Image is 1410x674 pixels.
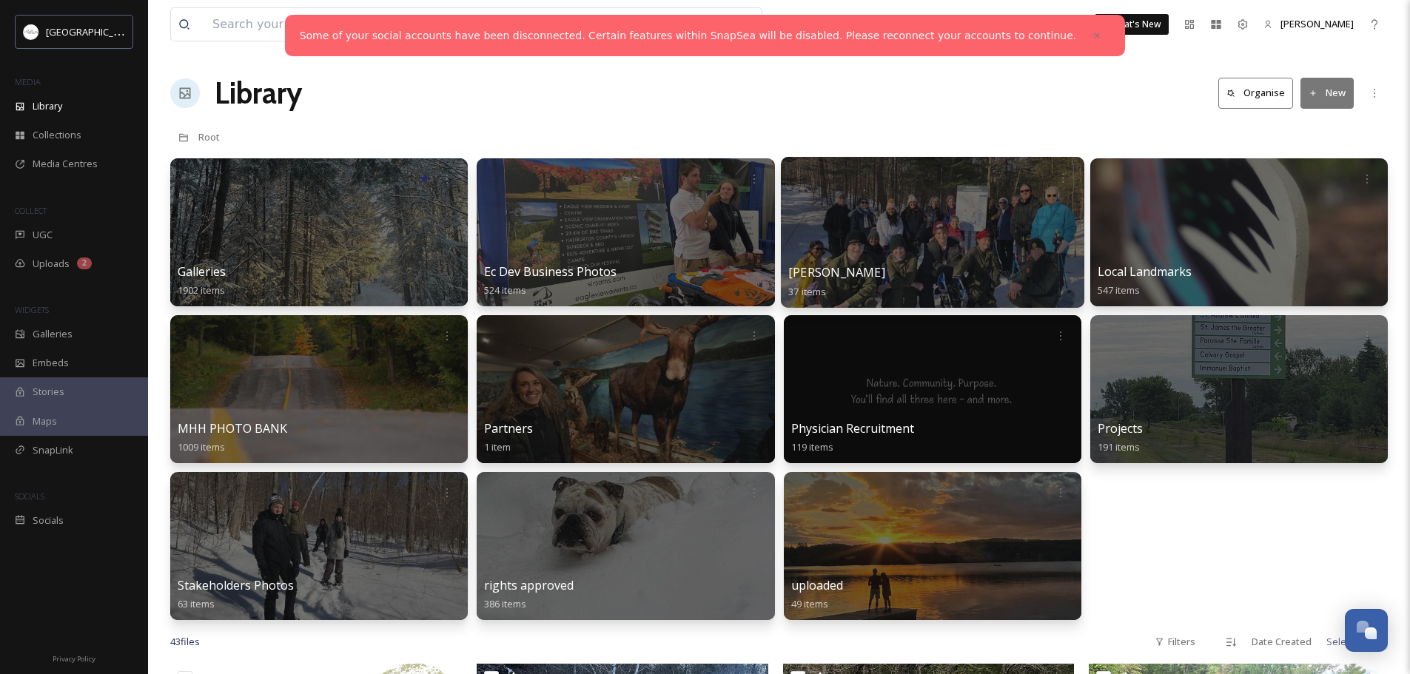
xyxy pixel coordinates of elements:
span: MHH PHOTO BANK [178,420,287,437]
span: [GEOGRAPHIC_DATA] [46,24,140,38]
span: Library [33,99,62,113]
a: Ec Dev Business Photos524 items [484,265,617,297]
span: Projects [1098,420,1143,437]
span: Stories [33,385,64,399]
a: rights approved386 items [484,579,574,610]
a: Privacy Policy [53,649,95,667]
span: 547 items [1098,283,1140,297]
span: [PERSON_NAME] [1280,17,1354,30]
span: 191 items [1098,440,1140,454]
span: SOCIALS [15,491,44,502]
button: New [1300,78,1354,108]
span: 43 file s [170,635,200,649]
span: Maps [33,414,57,428]
div: Filters [1147,627,1203,656]
div: Date Created [1244,627,1319,656]
span: Privacy Policy [53,654,95,664]
a: Galleries1902 items [178,265,226,297]
a: View all files [668,10,754,38]
span: Galleries [33,327,73,341]
a: MHH PHOTO BANK1009 items [178,422,287,454]
a: Partners1 item [484,422,533,454]
span: 37 items [788,284,826,297]
span: Select all [1326,635,1366,649]
span: 49 items [791,597,828,610]
a: Local Landmarks547 items [1098,265,1192,297]
span: MEDIA [15,76,41,87]
span: Stakeholders Photos [178,577,294,593]
a: What's New [1095,14,1169,35]
a: [PERSON_NAME] [1256,10,1361,38]
span: Collections [33,128,81,142]
span: Embeds [33,356,69,370]
span: [PERSON_NAME] [788,264,885,280]
span: WIDGETS [15,304,49,315]
span: 119 items [791,440,833,454]
span: 386 items [484,597,526,610]
input: Search your library [205,8,641,41]
span: Local Landmarks [1098,263,1192,280]
span: 1 item [484,440,511,454]
span: Ec Dev Business Photos [484,263,617,280]
span: Uploads [33,257,70,271]
a: uploaded49 items [791,579,843,610]
span: 1009 items [178,440,225,454]
span: 1902 items [178,283,225,297]
span: Physician Recruitment [791,420,914,437]
a: Root [198,128,220,146]
span: 524 items [484,283,526,297]
span: UGC [33,228,53,242]
a: Physician Recruitment119 items [791,422,914,454]
span: 63 items [178,597,215,610]
span: Partners [484,420,533,437]
span: Root [198,130,220,144]
button: Organise [1218,78,1293,108]
a: [PERSON_NAME]37 items [788,266,885,298]
a: Library [215,71,302,115]
a: Organise [1218,78,1300,108]
img: Frame%2013.png [24,24,38,39]
a: Some of your social accounts have been disconnected. Certain features within SnapSea will be disa... [300,28,1077,44]
button: Open Chat [1345,609,1388,652]
div: 2 [77,257,92,269]
a: Projects191 items [1098,422,1143,454]
span: SnapLink [33,443,73,457]
span: Galleries [178,263,226,280]
span: Media Centres [33,157,98,171]
span: rights approved [484,577,574,593]
span: Socials [33,513,64,528]
a: Stakeholders Photos63 items [178,579,294,610]
span: COLLECT [15,205,47,216]
span: uploaded [791,577,843,593]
